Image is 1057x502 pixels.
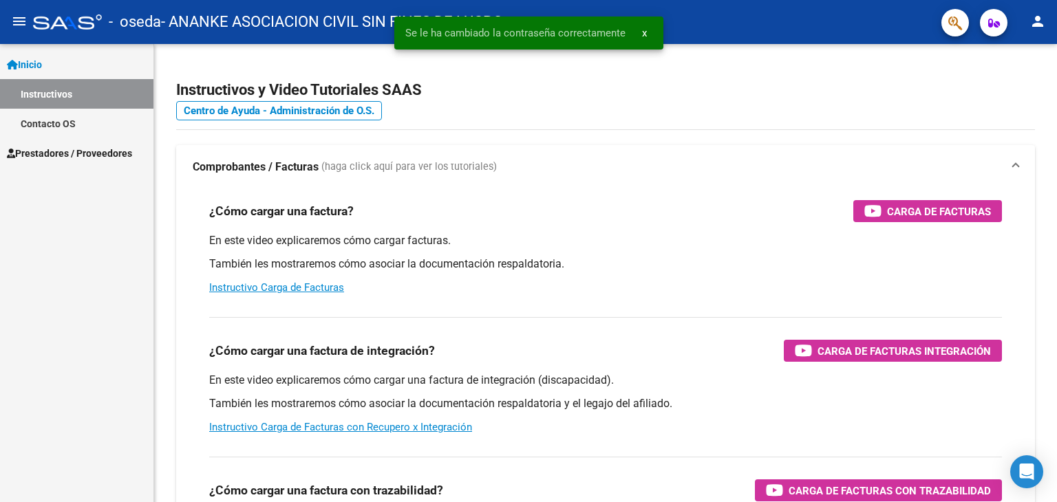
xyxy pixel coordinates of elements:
h3: ¿Cómo cargar una factura de integración? [209,341,435,360]
button: Carga de Facturas Integración [784,340,1002,362]
a: Instructivo Carga de Facturas [209,281,344,294]
span: Inicio [7,57,42,72]
p: También les mostraremos cómo asociar la documentación respaldatoria. [209,257,1002,272]
span: x [642,27,647,39]
p: También les mostraremos cómo asociar la documentación respaldatoria y el legajo del afiliado. [209,396,1002,411]
span: Carga de Facturas con Trazabilidad [789,482,991,499]
p: En este video explicaremos cómo cargar facturas. [209,233,1002,248]
a: Centro de Ayuda - Administración de O.S. [176,101,382,120]
mat-expansion-panel-header: Comprobantes / Facturas (haga click aquí para ver los tutoriales) [176,145,1035,189]
button: Carga de Facturas con Trazabilidad [755,479,1002,501]
mat-icon: person [1029,13,1046,30]
button: Carga de Facturas [853,200,1002,222]
span: Carga de Facturas [887,203,991,220]
span: - ANANKE ASOCIACION CIVIL SIN FINES DE LUCRO [161,7,503,37]
span: Se le ha cambiado la contraseña correctamente [405,26,626,40]
h3: ¿Cómo cargar una factura con trazabilidad? [209,481,443,500]
span: Prestadores / Proveedores [7,146,132,161]
span: - oseda [109,7,161,37]
button: x [631,21,658,45]
h3: ¿Cómo cargar una factura? [209,201,354,221]
mat-icon: menu [11,13,28,30]
div: Open Intercom Messenger [1010,455,1043,488]
a: Instructivo Carga de Facturas con Recupero x Integración [209,421,472,433]
strong: Comprobantes / Facturas [193,160,319,175]
span: (haga click aquí para ver los tutoriales) [321,160,497,175]
h2: Instructivos y Video Tutoriales SAAS [176,77,1035,103]
span: Carga de Facturas Integración [818,342,991,360]
p: En este video explicaremos cómo cargar una factura de integración (discapacidad). [209,373,1002,388]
